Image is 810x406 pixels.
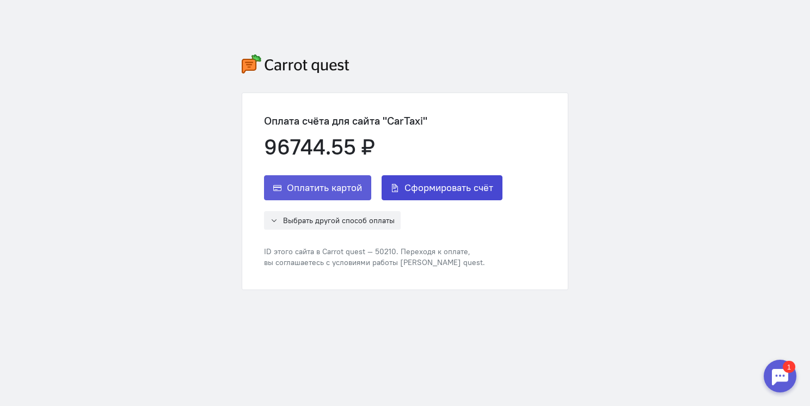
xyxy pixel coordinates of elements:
img: carrot-quest-logo.svg [242,54,349,73]
div: 96744.55 ₽ [264,135,502,159]
div: 1 [24,7,37,19]
div: Оплата счёта для сайта "CarTaxi" [264,115,502,127]
span: Выбрать другой способ оплаты [283,216,395,225]
button: Выбрать другой способ оплаты [264,211,401,230]
span: Сформировать счёт [404,181,493,194]
div: ID этого сайта в Carrot quest — 50210. Переходя к оплате, вы соглашаетесь с условиями работы [PER... [264,246,502,268]
button: Оплатить картой [264,175,371,200]
button: Сформировать счёт [382,175,502,200]
span: Оплатить картой [287,181,362,194]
